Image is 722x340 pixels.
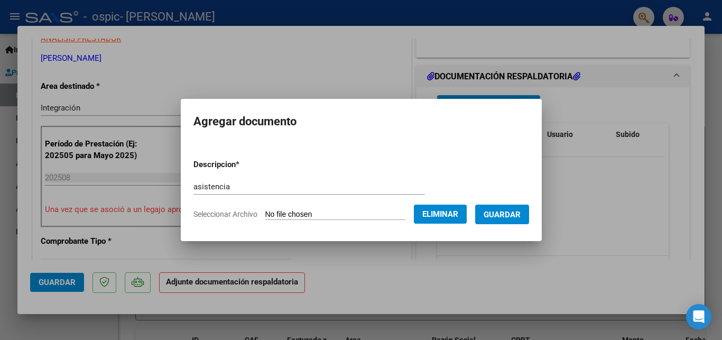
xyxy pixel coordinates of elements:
[686,304,711,329] div: Open Intercom Messenger
[193,159,294,171] p: Descripcion
[414,205,467,224] button: Eliminar
[193,112,529,132] h2: Agregar documento
[422,209,458,219] span: Eliminar
[193,210,257,218] span: Seleccionar Archivo
[484,210,521,219] span: Guardar
[475,205,529,224] button: Guardar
